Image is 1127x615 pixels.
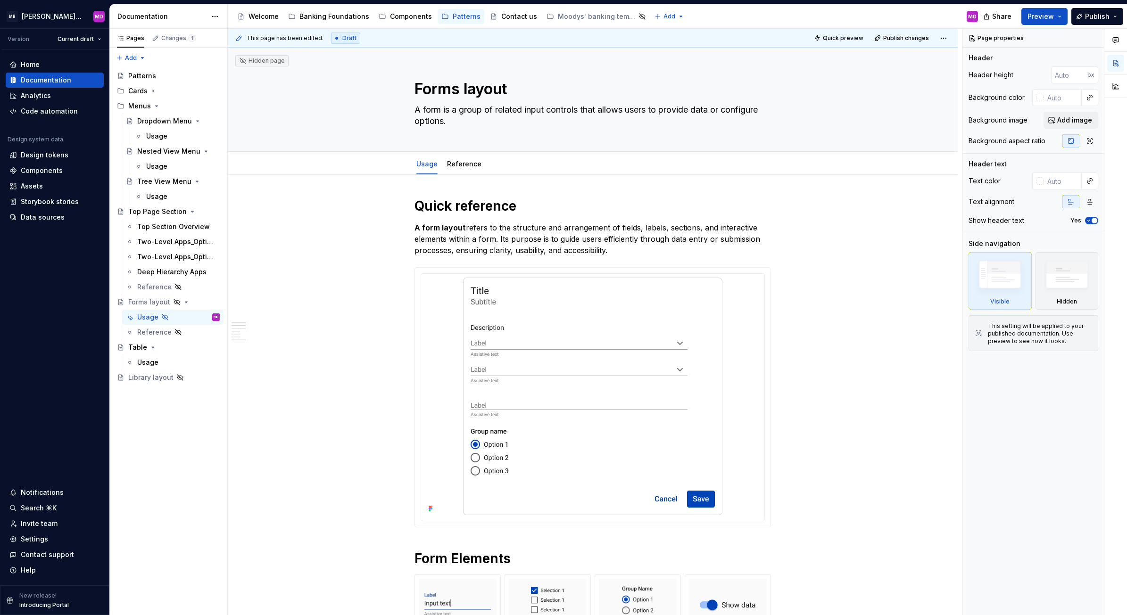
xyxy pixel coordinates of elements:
[438,9,484,24] a: Patterns
[413,154,441,173] div: Usage
[1044,112,1098,129] button: Add image
[6,516,104,531] a: Invite team
[19,592,57,599] p: New release!
[122,279,224,295] a: Reference
[6,148,104,163] a: Design tokens
[6,563,104,578] button: Help
[811,32,868,45] button: Quick preview
[414,223,466,232] strong: A form layout
[342,34,356,42] span: Draft
[249,12,279,21] div: Welcome
[21,197,79,206] div: Storybook stories
[113,340,224,355] a: Table
[969,136,1045,146] div: Background aspect ratio
[21,75,71,85] div: Documentation
[21,488,64,497] div: Notifications
[161,34,196,42] div: Changes
[137,328,172,337] div: Reference
[122,234,224,249] a: Two-Level Apps_Option 1
[21,566,36,575] div: Help
[113,204,224,219] a: Top Page Section
[486,9,541,24] a: Contact us
[239,57,285,65] div: Hidden page
[19,601,69,609] p: Introducing Portal
[992,12,1011,21] span: Share
[22,12,82,21] div: [PERSON_NAME] Banking Fusion Design System
[969,115,1028,125] div: Background image
[969,197,1014,206] div: Text alignment
[416,160,438,168] a: Usage
[117,34,144,42] div: Pages
[6,163,104,178] a: Components
[543,9,650,24] a: Moodys' banking template
[1028,12,1054,21] span: Preview
[137,282,172,292] div: Reference
[247,34,323,42] span: This page has been edited.
[128,343,147,352] div: Table
[375,9,436,24] a: Components
[871,32,933,45] button: Publish changes
[6,57,104,72] a: Home
[6,547,104,562] button: Contact support
[414,550,771,567] h1: Form Elements
[969,252,1032,310] div: Visible
[558,12,636,21] div: Moodys' banking template
[21,519,58,528] div: Invite team
[53,33,106,46] button: Current draft
[21,534,48,544] div: Settings
[21,150,68,160] div: Design tokens
[21,166,63,175] div: Components
[969,216,1024,225] div: Show header text
[21,550,74,559] div: Contact support
[117,12,207,21] div: Documentation
[2,6,108,26] button: MB[PERSON_NAME] Banking Fusion Design SystemMD
[823,34,863,42] span: Quick preview
[7,11,18,22] div: MB
[652,10,687,23] button: Add
[113,68,224,385] div: Page tree
[1087,71,1094,79] p: px
[284,9,373,24] a: Banking Foundations
[969,176,1001,186] div: Text color
[1057,298,1077,305] div: Hidden
[188,34,196,42] span: 1
[137,358,158,367] div: Usage
[6,210,104,225] a: Data sources
[113,51,149,65] button: Add
[122,174,224,189] a: Tree View Menu
[6,88,104,103] a: Analytics
[6,532,104,547] a: Settings
[414,222,771,256] p: refers to the structure and arrangement of fields, labels, sections, and interactive elements wit...
[413,102,769,129] textarea: A form is a group of related input controls that allows users to provide data or configure options.
[137,237,215,246] div: Two-Level Apps_Option 1
[146,131,167,141] div: Usage
[137,116,192,126] div: Dropdown Menu
[113,98,224,114] div: Menus
[1044,89,1082,106] input: Auto
[233,7,650,26] div: Page tree
[21,181,43,191] div: Assets
[128,207,187,216] div: Top Page Section
[1036,252,1099,310] div: Hidden
[1070,217,1081,224] label: Yes
[131,129,224,144] a: Usage
[113,370,224,385] a: Library layout
[58,35,94,43] span: Current draft
[990,298,1010,305] div: Visible
[969,53,993,63] div: Header
[122,355,224,370] a: Usage
[146,162,167,171] div: Usage
[122,264,224,279] a: Deep Hierarchy Apps
[113,83,224,98] div: Cards
[6,179,104,194] a: Assets
[8,35,29,43] div: Version
[122,310,224,325] a: UsageMD
[969,70,1013,80] div: Header height
[969,239,1020,248] div: Side navigation
[122,114,224,129] a: Dropdown Menu
[125,54,137,62] span: Add
[214,312,218,322] div: MD
[95,13,103,20] div: MD
[443,154,485,173] div: Reference
[6,500,104,516] button: Search ⌘K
